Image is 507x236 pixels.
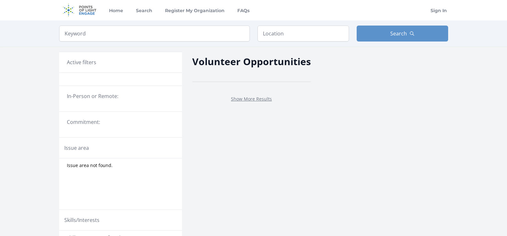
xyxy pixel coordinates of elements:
legend: Commitment: [67,118,174,126]
a: Show More Results [231,96,272,102]
button: Search [357,26,448,42]
h2: Volunteer Opportunities [192,54,311,69]
legend: Skills/Interests [64,216,99,224]
span: Issue area not found. [67,162,113,169]
input: Keyword [59,26,250,42]
input: Location [257,26,349,42]
h3: Active filters [67,58,96,66]
legend: In-Person or Remote: [67,92,174,100]
legend: Issue area [64,144,89,152]
span: Search [390,30,407,37]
